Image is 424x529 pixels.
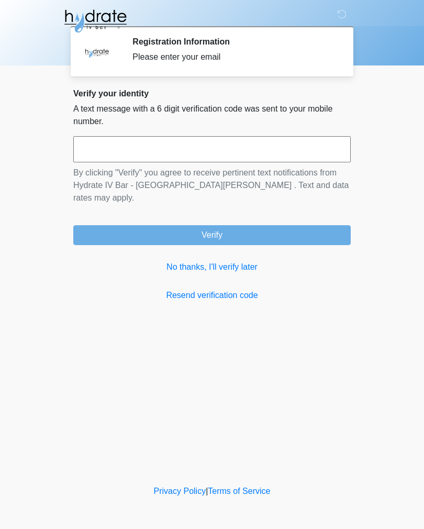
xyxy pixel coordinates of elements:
[73,89,351,98] h2: Verify your identity
[206,487,208,495] a: |
[208,487,270,495] a: Terms of Service
[63,8,128,34] img: Hydrate IV Bar - Fort Collins Logo
[73,225,351,245] button: Verify
[154,487,206,495] a: Privacy Policy
[73,167,351,204] p: By clicking "Verify" you agree to receive pertinent text notifications from Hydrate IV Bar - [GEO...
[73,289,351,302] a: Resend verification code
[73,261,351,273] a: No thanks, I'll verify later
[132,51,335,63] div: Please enter your email
[73,103,351,128] p: A text message with a 6 digit verification code was sent to your mobile number.
[81,37,113,68] img: Agent Avatar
